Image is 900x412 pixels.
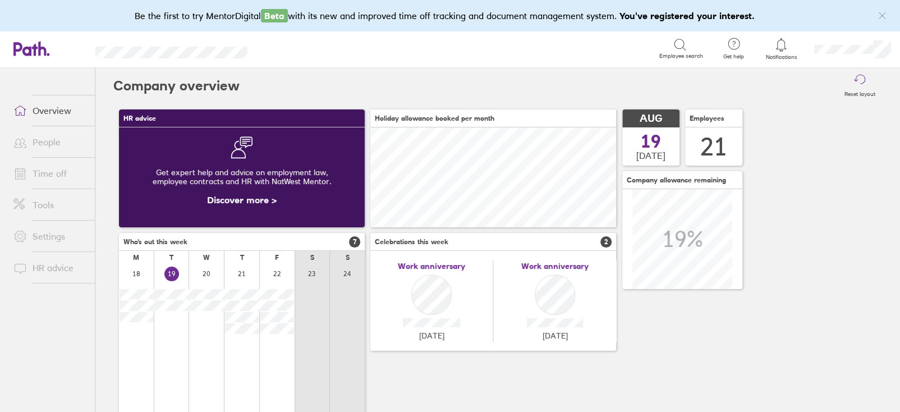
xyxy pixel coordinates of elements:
[838,88,882,98] label: Reset layout
[640,113,662,125] span: AUG
[346,254,350,262] div: S
[123,115,156,122] span: HR advice
[763,37,800,61] a: Notifications
[133,254,139,262] div: M
[4,162,95,185] a: Time off
[207,194,277,205] a: Discover more >
[135,9,766,22] div: Be the first to try MentorDigital with its new and improved time off tracking and document manage...
[690,115,724,122] span: Employees
[600,236,612,248] span: 2
[203,254,210,262] div: W
[261,9,288,22] span: Beta
[715,53,752,60] span: Get help
[521,262,589,271] span: Work anniversary
[398,262,465,271] span: Work anniversary
[659,53,703,59] span: Employee search
[4,257,95,279] a: HR advice
[627,176,726,184] span: Company allowance remaining
[4,225,95,248] a: Settings
[763,54,800,61] span: Notifications
[4,131,95,153] a: People
[240,254,244,262] div: T
[310,254,314,262] div: S
[700,132,727,161] div: 21
[278,43,306,53] div: Search
[4,194,95,216] a: Tools
[641,132,661,150] span: 19
[349,236,360,248] span: 7
[128,159,356,195] div: Get expert help and advice on employment law, employee contracts and HR with NatWest Mentor.
[123,238,187,246] span: Who's out this week
[375,238,448,246] span: Celebrations this week
[543,331,568,340] span: [DATE]
[419,331,444,340] span: [DATE]
[619,10,755,21] b: You've registered your interest.
[4,99,95,122] a: Overview
[838,68,882,104] button: Reset layout
[113,68,240,104] h2: Company overview
[636,150,665,161] span: [DATE]
[169,254,173,262] div: T
[275,254,279,262] div: F
[375,115,494,122] span: Holiday allowance booked per month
